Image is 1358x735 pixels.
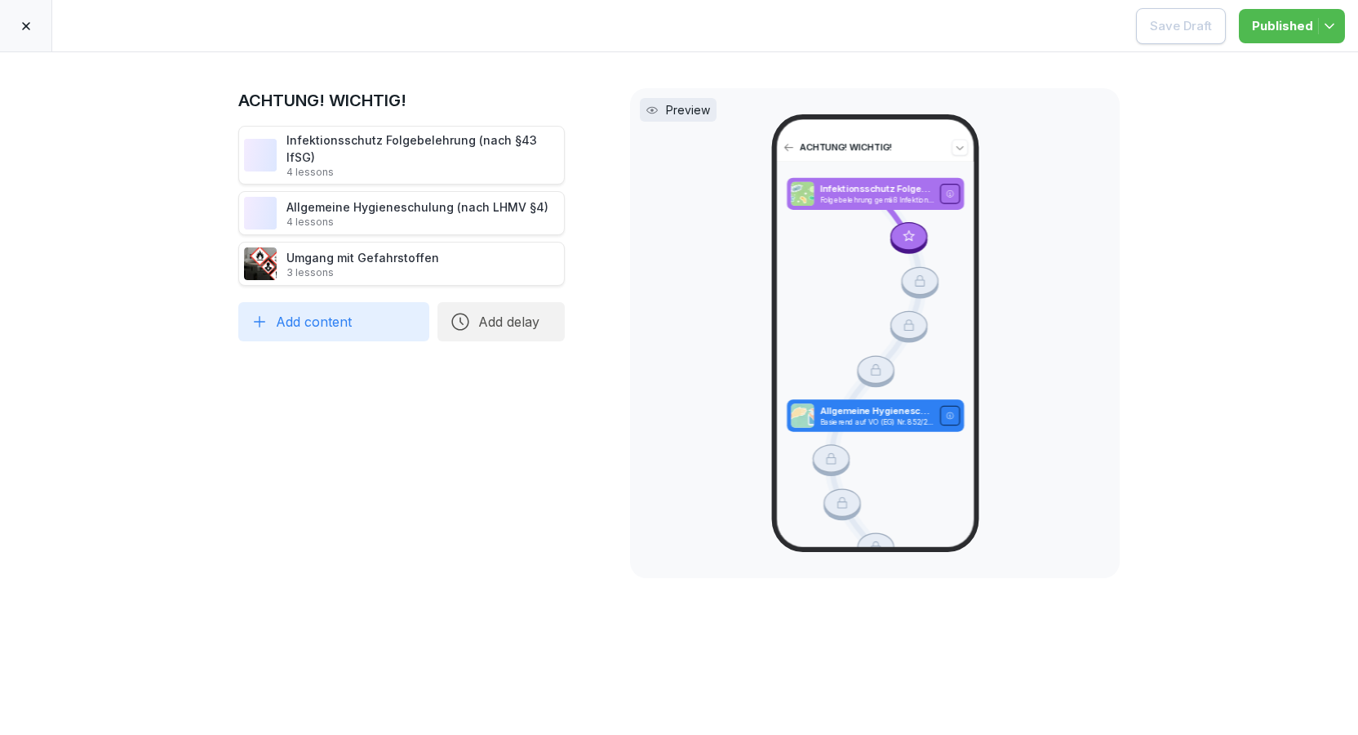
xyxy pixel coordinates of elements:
[819,418,934,427] p: Basierend auf VO (EG) Nr. 852/2004, LMHV, DIN10514 und IFSG. Jährliche Wiederholung empfohlen. Mi...
[1150,17,1212,35] div: Save Draft
[244,197,277,229] img: gxsnf7ygjsfsmxd96jxi4ufn.png
[1252,17,1332,35] div: Published
[1136,8,1226,44] button: Save Draft
[238,302,429,341] button: Add content
[286,131,559,179] div: Infektionsschutz Folgebelehrung (nach §43 IfSG)
[286,249,439,279] div: Umgang mit Gefahrstoffen
[286,266,439,279] p: 3 lessons
[244,139,277,171] img: tgff07aey9ahi6f4hltuk21p.png
[819,196,934,205] p: Folgebelehrung gemäß Infektionsschutzgesetz §43 IfSG. Diese Schulung ist nur gültig in Kombinatio...
[238,242,565,286] div: Umgang mit Gefahrstoffen3 lessons
[286,166,559,179] p: 4 lessons
[238,126,565,185] div: Infektionsschutz Folgebelehrung (nach §43 IfSG)4 lessons
[286,198,548,229] div: Allgemeine Hygieneschulung (nach LHMV §4)
[238,191,565,235] div: Allgemeine Hygieneschulung (nach LHMV §4)4 lessons
[790,182,813,207] img: tgff07aey9ahi6f4hltuk21p.png
[238,88,565,113] h1: ACHTUNG! WICHTIG!
[1239,9,1345,43] button: Published
[799,141,946,154] p: ACHTUNG! WICHTIG!
[819,405,934,418] p: Allgemeine Hygieneschulung (nach LHMV §4)
[666,101,710,118] p: Preview
[437,302,565,341] button: Add delay
[790,404,813,429] img: gxsnf7ygjsfsmxd96jxi4ufn.png
[286,216,548,229] p: 4 lessons
[819,183,934,196] p: Infektionsschutz Folgebelehrung (nach §43 IfSG)
[244,247,277,280] img: ro33qf0i8ndaw7nkfv0stvse.png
